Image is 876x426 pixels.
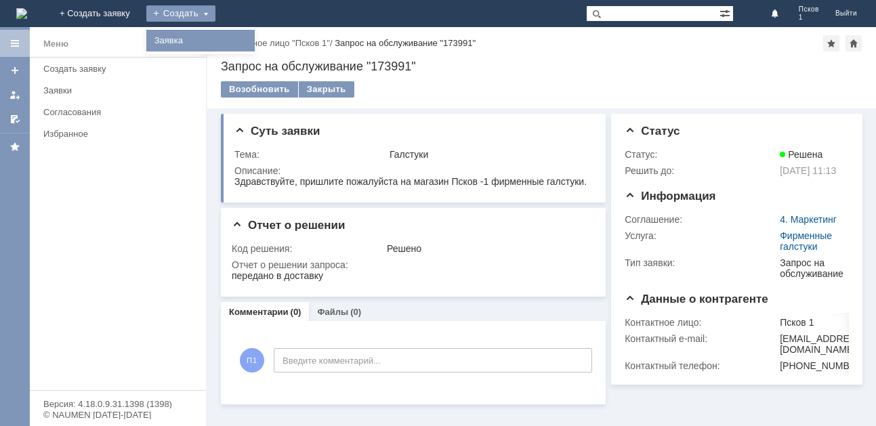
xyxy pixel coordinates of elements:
[234,165,591,176] div: Описание:
[221,60,862,73] div: Запрос на обслуживание "173991"
[780,360,865,371] div: [PHONE_NUMBER]
[229,307,289,317] a: Комментарии
[146,5,215,22] div: Создать
[38,58,203,79] a: Создать заявку
[780,165,836,176] span: [DATE] 11:13
[38,102,203,123] a: Согласования
[780,257,844,279] div: Запрос на обслуживание
[780,149,822,160] span: Решена
[16,8,27,19] img: logo
[38,80,203,101] a: Заявки
[232,219,345,232] span: Отчет о решении
[625,190,715,203] span: Информация
[43,129,183,139] div: Избранное
[16,8,27,19] a: Перейти на домашнюю страницу
[232,243,384,254] div: Код решения:
[799,5,819,14] span: Псков
[317,307,348,317] a: Файлы
[221,38,330,48] a: Контактное лицо "Псков 1"
[625,230,777,241] div: Услуга:
[221,38,335,48] div: /
[719,6,733,19] span: Расширенный поиск
[240,348,264,372] span: П1
[390,149,589,160] div: Галстуки
[4,108,26,130] a: Мои согласования
[149,33,252,49] a: Заявка
[291,307,301,317] div: (0)
[387,243,589,254] div: Решено
[780,317,865,328] div: Псков 1
[625,214,777,225] div: Соглашение:
[43,36,68,52] div: Меню
[780,214,837,225] a: 4. Маркетинг
[234,149,387,160] div: Тема:
[43,107,198,117] div: Согласования
[625,317,777,328] div: Контактное лицо:
[232,259,591,270] div: Отчет о решении запроса:
[4,84,26,106] a: Мои заявки
[4,60,26,81] a: Создать заявку
[625,125,680,137] span: Статус
[823,35,839,51] div: Добавить в избранное
[335,38,476,48] div: Запрос на обслуживание "173991"
[799,14,819,22] span: 1
[625,293,768,305] span: Данные о контрагенте
[43,400,192,408] div: Версия: 4.18.0.9.31.1398 (1398)
[43,64,198,74] div: Создать заявку
[625,149,777,160] div: Статус:
[780,230,832,252] a: Фирменные галстуки
[625,360,777,371] div: Контактный телефон:
[350,307,361,317] div: (0)
[625,333,777,344] div: Контактный e-mail:
[43,85,198,95] div: Заявки
[780,333,865,355] div: [EMAIL_ADDRESS][DOMAIN_NAME]
[625,257,777,268] div: Тип заявки:
[234,125,320,137] span: Суть заявки
[43,410,192,419] div: © NAUMEN [DATE]-[DATE]
[846,35,862,51] div: Сделать домашней страницей
[625,165,777,176] div: Решить до:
